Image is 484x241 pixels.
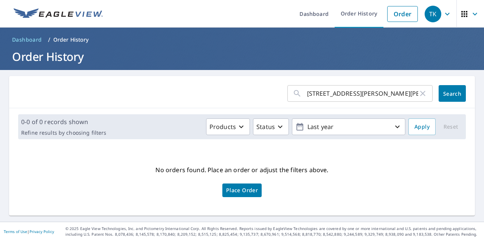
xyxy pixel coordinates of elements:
[414,122,430,132] span: Apply
[65,226,480,237] p: © 2025 Eagle View Technologies, Inc. and Pictometry International Corp. All Rights Reserved. Repo...
[29,229,54,234] a: Privacy Policy
[425,6,441,22] div: TK
[9,34,475,46] nav: breadcrumb
[53,36,89,44] p: Order History
[12,36,42,44] span: Dashboard
[439,85,466,102] button: Search
[9,34,45,46] a: Dashboard
[9,49,475,64] h1: Order History
[256,122,275,131] p: Status
[408,118,436,135] button: Apply
[4,229,54,234] p: |
[14,8,103,20] img: EV Logo
[155,164,328,176] p: No orders found. Place an order or adjust the filters above.
[307,83,418,104] input: Address, Report #, Claim ID, etc.
[48,35,50,44] li: /
[206,118,250,135] button: Products
[253,118,289,135] button: Status
[4,229,27,234] a: Terms of Use
[222,183,262,197] a: Place Order
[387,6,418,22] a: Order
[304,120,393,134] p: Last year
[445,90,460,97] span: Search
[21,117,106,126] p: 0-0 of 0 records shown
[292,118,405,135] button: Last year
[226,188,258,192] span: Place Order
[21,129,106,136] p: Refine results by choosing filters
[209,122,236,131] p: Products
